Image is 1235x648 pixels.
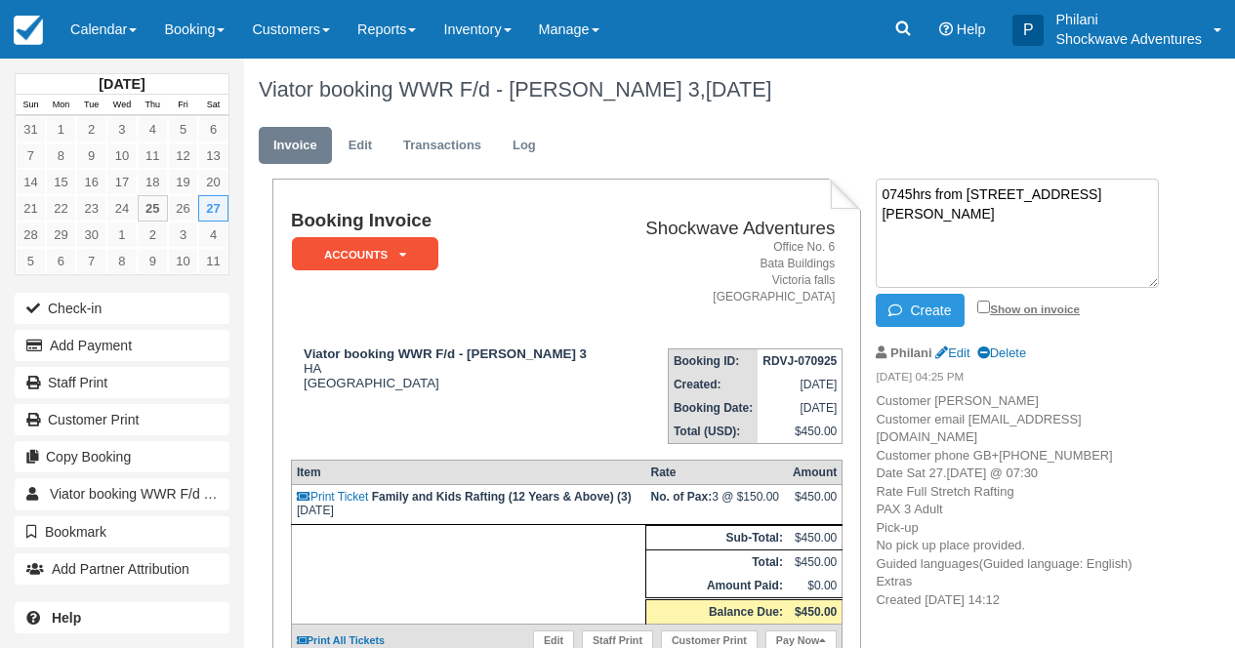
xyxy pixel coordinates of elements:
span: (Guided language: English) Extras Created [DATE] 14:12 [876,556,1132,607]
td: [DATE] [291,485,645,525]
a: Viator booking WWR F/d - [PERSON_NAME] 3 [15,478,229,509]
a: 29 [46,222,76,248]
a: 5 [16,248,46,274]
th: Fri [168,95,198,116]
th: Booking ID: [668,349,758,374]
address: Office No. 6 Bata Buildings Victoria falls [GEOGRAPHIC_DATA] [625,239,835,306]
a: 12 [168,142,198,169]
th: Total: [645,550,787,575]
span: [DATE] [706,77,772,101]
button: Check-in [15,293,229,324]
a: Delete [977,345,1026,360]
th: Sun [16,95,46,116]
a: 3 [106,116,137,142]
a: Customer Print [15,404,229,435]
em: ACCOUNTS [292,237,438,271]
div: P [1012,15,1044,46]
button: Add Partner Attribution [15,553,229,585]
div: $450.00 [793,490,837,519]
a: 7 [16,142,46,169]
h1: Viator booking WWR F/d - [PERSON_NAME] 3, [259,78,1156,101]
h2: Shockwave Adventures [625,219,835,239]
td: [DATE] [758,396,843,420]
th: Thu [138,95,168,116]
th: Mon [46,95,76,116]
a: 11 [198,248,228,274]
img: checkfront-main-nav-mini-logo.png [14,16,43,45]
strong: Viator booking WWR F/d - [PERSON_NAME] 3 [304,346,587,361]
a: Invoice [259,127,332,165]
a: 27 [198,195,228,222]
th: Amount Paid: [645,574,787,599]
a: 8 [46,142,76,169]
a: 21 [16,195,46,222]
a: 6 [198,116,228,142]
strong: $450.00 [795,605,837,619]
a: Edit [334,127,387,165]
th: Item [291,461,645,485]
a: 16 [76,169,106,195]
a: 19 [168,169,198,195]
strong: RDVJ-070925 [762,354,837,368]
a: 25 [138,195,168,222]
strong: [DATE] [99,76,144,92]
a: Print All Tickets [297,634,385,646]
div: HA [GEOGRAPHIC_DATA] [291,346,617,390]
a: 6 [46,248,76,274]
th: Sat [198,95,228,116]
a: 5 [168,116,198,142]
a: 10 [168,248,198,274]
a: 4 [198,222,228,248]
a: 8 [106,248,137,274]
a: 2 [76,116,106,142]
a: 7 [76,248,106,274]
a: 26 [168,195,198,222]
a: 17 [106,169,137,195]
button: Create [876,294,964,327]
span: Viator booking WWR F/d - [PERSON_NAME] 3 [50,486,336,502]
a: 1 [106,222,137,248]
a: 22 [46,195,76,222]
p: Customer [PERSON_NAME] Customer email [EMAIL_ADDRESS][DOMAIN_NAME] Customer phone GB+[PHONE_NUMBE... [876,392,1155,609]
strong: Philani [890,345,931,360]
span: Help [957,21,986,37]
a: 2 [138,222,168,248]
a: Print Ticket [297,490,368,504]
td: $450.00 [758,420,843,444]
a: 9 [138,248,168,274]
a: ACCOUNTS [291,236,432,272]
th: Wed [106,95,137,116]
td: 3 @ $150.00 [645,485,787,525]
a: 4 [138,116,168,142]
a: 1 [46,116,76,142]
em: [DATE] 04:25 PM [876,369,1155,390]
th: Booking Date: [668,396,758,420]
a: 24 [106,195,137,222]
a: 13 [198,142,228,169]
a: 20 [198,169,228,195]
label: Show on invoice [977,303,1080,315]
th: Tue [76,95,106,116]
a: 23 [76,195,106,222]
th: Sub-Total: [645,526,787,550]
a: Staff Print [15,367,229,398]
a: Log [498,127,551,165]
td: $450.00 [788,526,843,550]
p: Shockwave Adventures [1055,29,1202,49]
td: [DATE] [758,373,843,396]
a: 30 [76,222,106,248]
a: Transactions [389,127,496,165]
td: $0.00 [788,574,843,599]
p: Philani [1055,10,1202,29]
i: Help [939,22,953,36]
h1: Booking Invoice [291,211,617,231]
a: 31 [16,116,46,142]
a: Help [15,602,229,633]
button: Copy Booking [15,441,229,472]
td: $450.00 [788,550,843,575]
th: Rate [645,461,787,485]
b: Help [52,610,81,626]
a: 28 [16,222,46,248]
a: 14 [16,169,46,195]
strong: Family and Kids Rafting (12 Years & Above) (3) [372,490,632,504]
